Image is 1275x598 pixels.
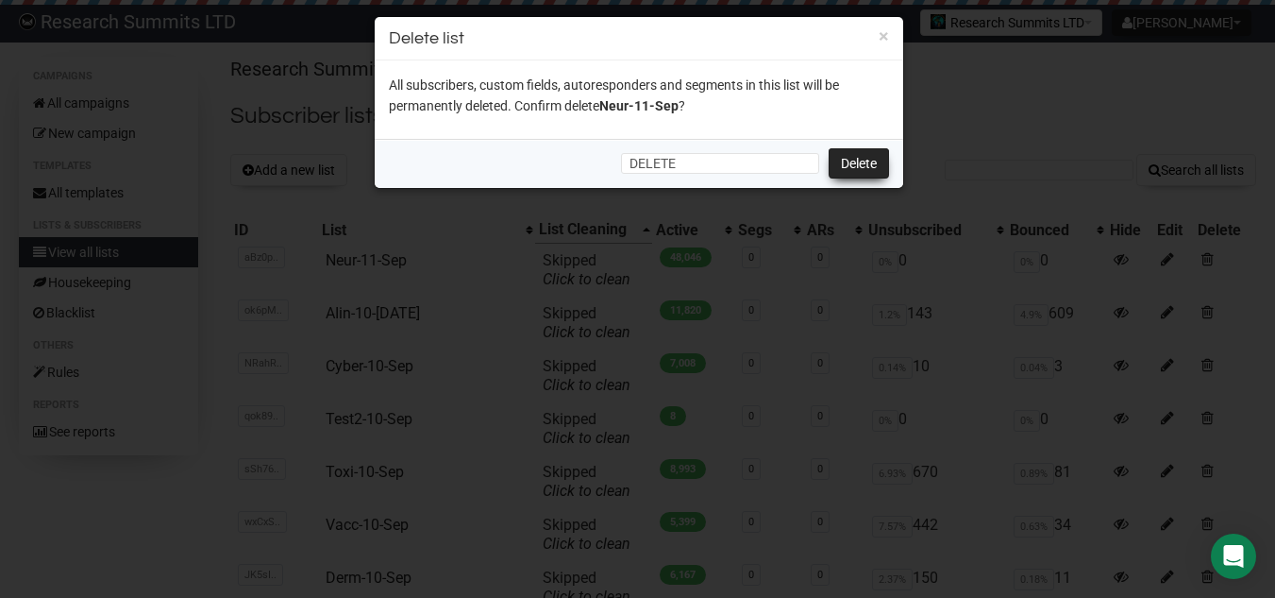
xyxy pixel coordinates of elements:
p: All subscribers, custom fields, autoresponders and segments in this list will be permanently dele... [389,75,889,116]
div: Open Intercom Messenger [1211,534,1256,579]
button: × [879,27,889,44]
a: Delete [829,148,889,179]
input: Type the word DELETE [621,153,819,174]
h3: Delete list [389,26,889,51]
span: Neur-11-Sep [599,98,679,113]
